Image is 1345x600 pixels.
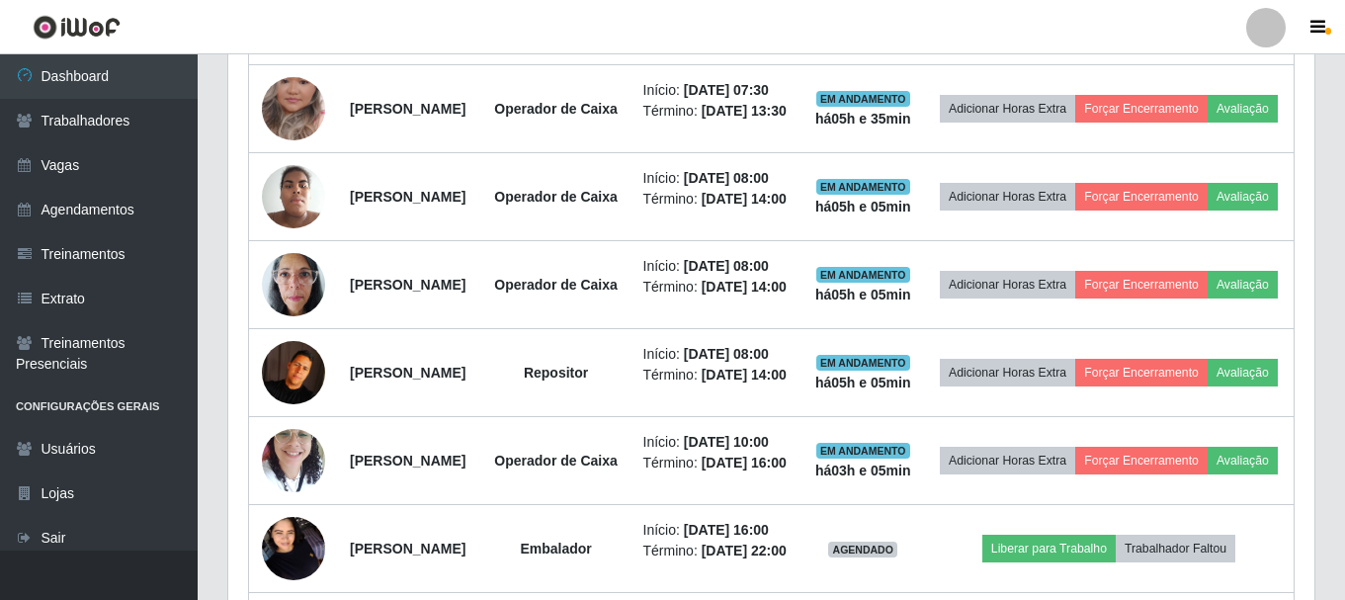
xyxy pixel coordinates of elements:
[684,346,769,362] time: [DATE] 08:00
[940,271,1075,299] button: Adicionar Horas Extra
[1208,95,1278,123] button: Avaliação
[828,542,897,557] span: AGENDADO
[643,189,791,210] li: Término:
[702,191,787,207] time: [DATE] 14:00
[520,541,591,557] strong: Embalador
[262,506,325,590] img: 1722731641608.jpeg
[262,242,325,326] img: 1740495747223.jpeg
[1208,271,1278,299] button: Avaliação
[940,95,1075,123] button: Adicionar Horas Extra
[494,101,618,117] strong: Operador de Caixa
[815,463,911,478] strong: há 03 h e 05 min
[816,91,910,107] span: EM ANDAMENTO
[494,277,618,293] strong: Operador de Caixa
[1116,535,1235,562] button: Trabalhador Faltou
[702,103,787,119] time: [DATE] 13:30
[262,154,325,238] img: 1650483938365.jpeg
[643,101,791,122] li: Término:
[350,365,465,381] strong: [PERSON_NAME]
[643,277,791,298] li: Término:
[1075,447,1208,474] button: Forçar Encerramento
[643,432,791,453] li: Início:
[262,341,325,404] img: 1696853785508.jpeg
[350,541,465,557] strong: [PERSON_NAME]
[982,535,1116,562] button: Liberar para Trabalho
[350,189,465,205] strong: [PERSON_NAME]
[940,183,1075,211] button: Adicionar Horas Extra
[1208,183,1278,211] button: Avaliação
[684,434,769,450] time: [DATE] 10:00
[684,82,769,98] time: [DATE] 07:30
[816,267,910,283] span: EM ANDAMENTO
[816,443,910,459] span: EM ANDAMENTO
[1075,95,1208,123] button: Forçar Encerramento
[816,179,910,195] span: EM ANDAMENTO
[1075,271,1208,299] button: Forçar Encerramento
[1208,359,1278,386] button: Avaliação
[262,418,325,502] img: 1739952008601.jpeg
[940,447,1075,474] button: Adicionar Horas Extra
[815,199,911,214] strong: há 05 h e 05 min
[1075,183,1208,211] button: Forçar Encerramento
[684,170,769,186] time: [DATE] 08:00
[1208,447,1278,474] button: Avaliação
[1075,359,1208,386] button: Forçar Encerramento
[494,453,618,469] strong: Operador de Caixa
[33,15,121,40] img: CoreUI Logo
[350,101,465,117] strong: [PERSON_NAME]
[815,287,911,302] strong: há 05 h e 05 min
[702,543,787,558] time: [DATE] 22:00
[702,279,787,295] time: [DATE] 14:00
[702,455,787,471] time: [DATE] 16:00
[816,355,910,371] span: EM ANDAMENTO
[643,541,791,561] li: Término:
[643,80,791,101] li: Início:
[643,520,791,541] li: Início:
[815,111,911,127] strong: há 05 h e 35 min
[262,52,325,165] img: 1705100685258.jpeg
[684,522,769,538] time: [DATE] 16:00
[524,365,588,381] strong: Repositor
[815,375,911,390] strong: há 05 h e 05 min
[643,344,791,365] li: Início:
[643,256,791,277] li: Início:
[684,258,769,274] time: [DATE] 08:00
[643,453,791,473] li: Término:
[494,189,618,205] strong: Operador de Caixa
[702,367,787,383] time: [DATE] 14:00
[940,359,1075,386] button: Adicionar Horas Extra
[643,365,791,386] li: Término:
[350,453,465,469] strong: [PERSON_NAME]
[350,277,465,293] strong: [PERSON_NAME]
[643,168,791,189] li: Início:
